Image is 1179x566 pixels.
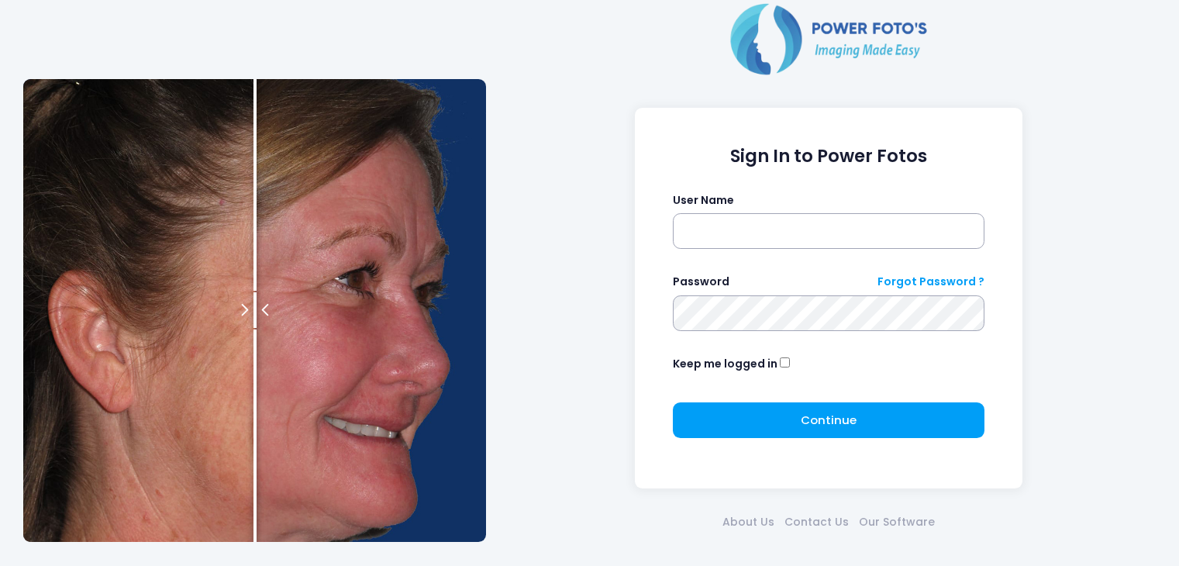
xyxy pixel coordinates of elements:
[779,514,853,530] a: Contact Us
[717,514,779,530] a: About Us
[801,412,857,428] span: Continue
[853,514,939,530] a: Our Software
[673,402,985,438] button: Continue
[673,274,729,290] label: Password
[673,356,777,372] label: Keep me logged in
[673,146,985,167] h1: Sign In to Power Fotos
[877,274,984,290] a: Forgot Password ?
[673,192,734,209] label: User Name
